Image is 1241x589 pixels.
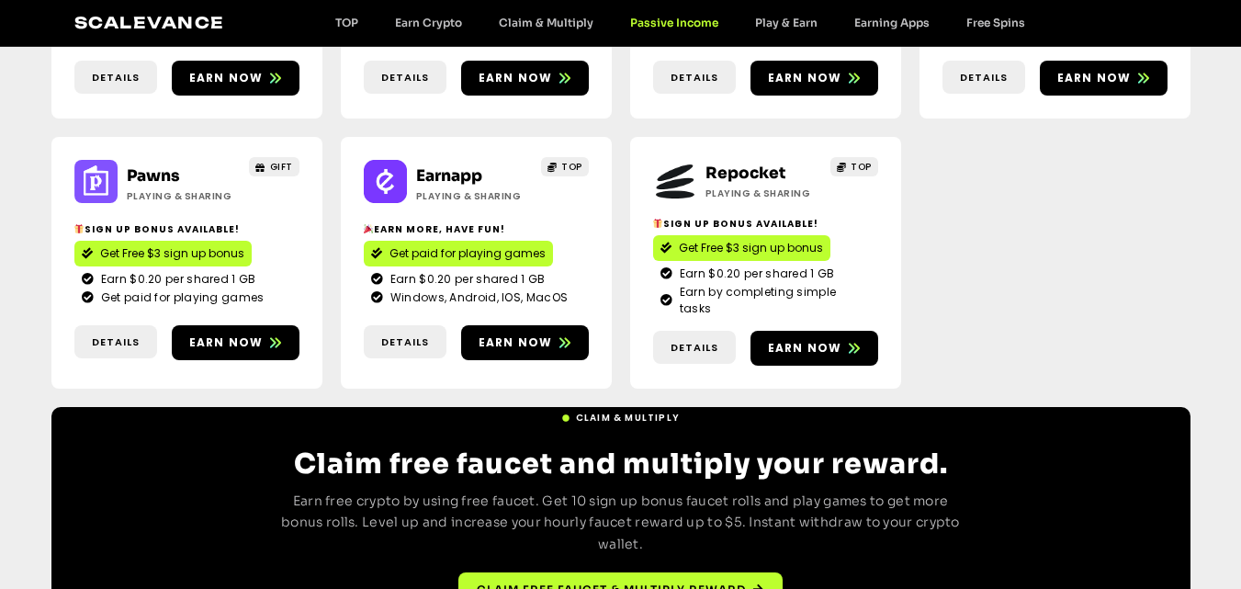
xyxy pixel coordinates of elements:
[552,409,689,426] a: Claim & Multiply
[671,70,718,85] span: Details
[386,271,546,288] span: Earn $0.20 per shared 1 GB
[705,187,820,200] h2: Playing & Sharing
[74,224,84,233] img: 🎁
[377,16,480,29] a: Earn Crypto
[750,331,878,366] a: Earn now
[74,325,157,359] a: Details
[81,447,248,581] div: Slides
[612,16,737,29] a: Passive Income
[768,70,842,86] span: Earn now
[189,70,264,86] span: Earn now
[317,16,1044,29] nav: Menu
[172,61,299,96] a: Earn now
[992,447,1159,581] div: 1 / 4
[480,16,612,29] a: Claim & Multiply
[836,16,948,29] a: Earning Apps
[737,16,836,29] a: Play & Earn
[653,217,878,231] h2: Sign Up Bonus Available!
[750,61,878,96] a: Earn now
[653,235,830,261] a: Get Free $3 sign up bonus
[249,157,299,176] a: GIFT
[705,164,785,183] a: Repocket
[172,325,299,360] a: Earn now
[364,325,446,359] a: Details
[92,70,140,85] span: Details
[479,70,553,86] span: Earn now
[461,61,589,96] a: Earn now
[1057,70,1132,86] span: Earn now
[389,245,546,262] span: Get paid for playing games
[96,289,265,306] span: Get paid for playing games
[279,491,963,556] p: Earn free crypto by using free faucet. Get 10 sign up bonus faucet rolls and play games to get mo...
[270,160,293,174] span: GIFT
[461,325,589,360] a: Earn now
[74,222,299,236] h2: Sign up bonus available!
[830,157,878,176] a: TOP
[768,340,842,357] span: Earn now
[675,284,871,317] span: Earn by completing simple tasks
[364,61,446,95] a: Details
[364,222,589,236] h2: Earn More, Have Fun!
[671,340,718,356] span: Details
[942,61,1025,95] a: Details
[74,13,225,32] a: Scalevance
[96,271,256,288] span: Earn $0.20 per shared 1 GB
[416,189,531,203] h2: Playing & Sharing
[992,447,1159,581] div: Slides
[386,289,568,306] span: Windows, Android, IOS, MacOS
[317,16,377,29] a: TOP
[81,447,248,581] div: 1 / 4
[127,166,180,186] a: Pawns
[948,16,1044,29] a: Free Spins
[653,61,736,95] a: Details
[679,240,823,256] span: Get Free $3 sign up bonus
[653,331,736,365] a: Details
[381,334,429,350] span: Details
[364,224,373,233] img: 🎉
[279,447,963,481] h2: Claim free faucet and multiply your reward.
[960,70,1008,85] span: Details
[381,70,429,85] span: Details
[561,160,582,174] span: TOP
[189,334,264,351] span: Earn now
[541,157,589,176] a: TOP
[364,241,553,266] a: Get paid for playing games
[74,241,252,266] a: Get Free $3 sign up bonus
[127,189,242,203] h2: Playing & Sharing
[653,219,662,228] img: 🎁
[100,245,244,262] span: Get Free $3 sign up bonus
[675,266,835,282] span: Earn $0.20 per shared 1 GB
[1040,61,1168,96] a: Earn now
[74,61,157,95] a: Details
[576,411,680,425] span: Claim & Multiply
[416,166,482,186] a: Earnapp
[851,160,872,174] span: TOP
[92,334,140,350] span: Details
[479,334,553,351] span: Earn now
